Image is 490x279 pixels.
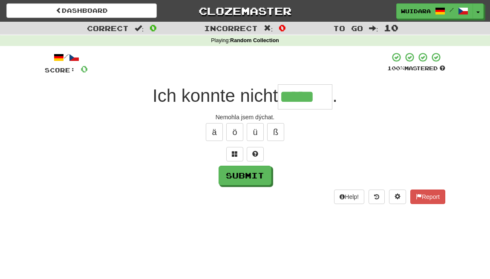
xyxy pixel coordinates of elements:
button: Round history (alt+y) [369,190,385,204]
span: Incorrect [204,24,258,32]
a: Dashboard [6,3,157,18]
span: To go [333,24,363,32]
span: 0 [150,23,157,33]
button: Report [410,190,445,204]
button: ö [226,123,243,141]
button: Single letter hint - you only get 1 per sentence and score half the points! alt+h [247,147,264,161]
span: 100 % [387,65,404,72]
span: : [135,25,144,32]
button: Switch sentence to multiple choice alt+p [226,147,243,161]
span: 10 [384,23,398,33]
a: Clozemaster [170,3,320,18]
strong: Random Collection [230,37,279,43]
span: Wuidara [401,7,431,15]
span: . [332,86,337,106]
span: / [450,7,454,13]
button: ü [247,123,264,141]
button: Help! [334,190,364,204]
span: : [264,25,273,32]
span: 0 [279,23,286,33]
button: ä [206,123,223,141]
span: Correct [87,24,129,32]
span: Score: [45,66,75,74]
a: Wuidara / [396,3,473,19]
div: Nemohla jsem dýchat. [45,113,445,121]
div: / [45,52,88,63]
button: ß [267,123,284,141]
span: : [369,25,378,32]
button: Submit [219,166,271,185]
span: Ich konnte nicht [153,86,278,106]
span: 0 [81,63,88,74]
div: Mastered [387,65,445,72]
